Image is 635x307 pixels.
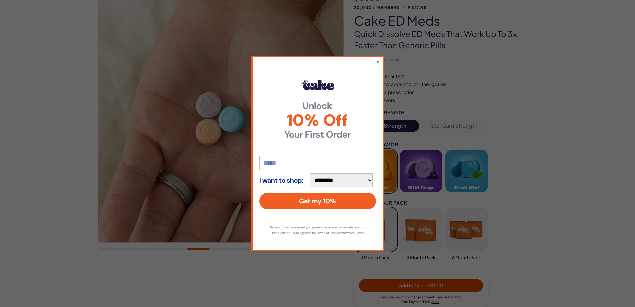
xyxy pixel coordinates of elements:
[259,130,376,139] strong: Your First Order
[301,79,334,90] img: Hello Cake
[259,112,376,128] span: 10% Off
[316,231,340,235] a: Terms of Service
[345,231,364,235] a: Privacy Policy
[376,58,380,65] button: ×
[259,177,303,184] strong: I want to shop:
[259,193,376,209] button: Get my 10%
[259,101,376,111] strong: Unlock
[266,225,369,236] p: *By submitting your email you agree to receive email newsletters from Hello Cake. You also agree ...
